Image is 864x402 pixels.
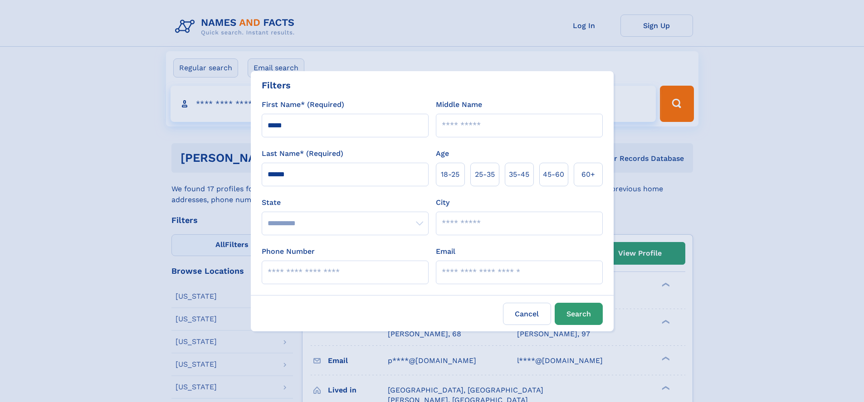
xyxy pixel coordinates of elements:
[436,197,449,208] label: City
[262,246,315,257] label: Phone Number
[581,169,595,180] span: 60+
[262,99,344,110] label: First Name* (Required)
[436,99,482,110] label: Middle Name
[555,303,603,325] button: Search
[262,148,343,159] label: Last Name* (Required)
[503,303,551,325] label: Cancel
[262,197,429,208] label: State
[262,78,291,92] div: Filters
[509,169,529,180] span: 35‑45
[441,169,459,180] span: 18‑25
[475,169,495,180] span: 25‑35
[436,148,449,159] label: Age
[436,246,455,257] label: Email
[543,169,564,180] span: 45‑60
